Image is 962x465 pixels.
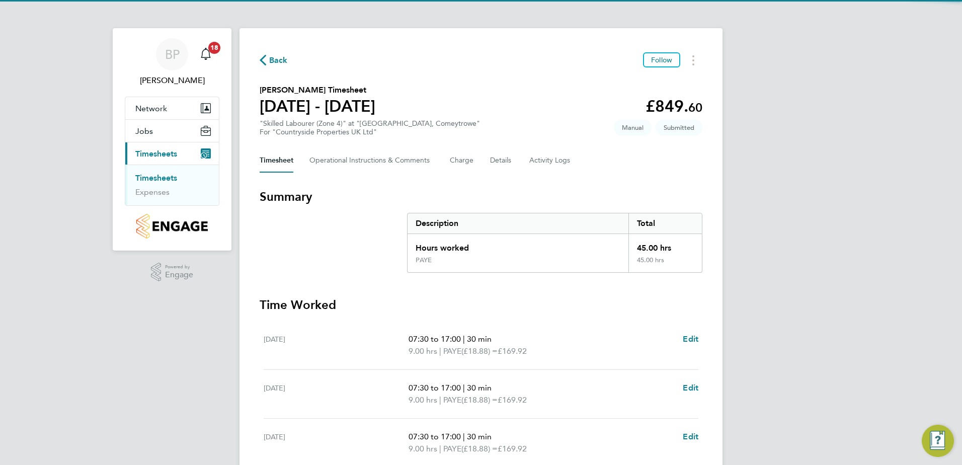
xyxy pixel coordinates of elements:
[151,263,194,282] a: Powered byEngage
[683,383,698,393] span: Edit
[409,334,461,344] span: 07:30 to 17:00
[260,84,375,96] h2: [PERSON_NAME] Timesheet
[463,334,465,344] span: |
[628,234,702,256] div: 45.00 hrs
[646,97,702,116] app-decimal: £849.
[309,148,434,173] button: Operational Instructions & Comments
[461,395,498,405] span: (£18.88) =
[135,104,167,113] span: Network
[683,333,698,345] a: Edit
[407,213,702,273] div: Summary
[463,383,465,393] span: |
[260,148,293,173] button: Timesheet
[683,382,698,394] a: Edit
[260,54,288,66] button: Back
[409,383,461,393] span: 07:30 to 17:00
[439,395,441,405] span: |
[135,173,177,183] a: Timesheets
[498,395,527,405] span: £169.92
[125,38,219,87] a: BP[PERSON_NAME]
[450,148,474,173] button: Charge
[135,126,153,136] span: Jobs
[529,148,572,173] button: Activity Logs
[443,394,461,406] span: PAYE
[463,432,465,441] span: |
[196,38,216,70] a: 18
[643,52,680,67] button: Follow
[208,42,220,54] span: 18
[136,214,207,239] img: countryside-properties-logo-retina.png
[264,382,409,406] div: [DATE]
[408,234,628,256] div: Hours worked
[125,74,219,87] span: Bleu Phillips
[260,96,375,116] h1: [DATE] - [DATE]
[260,128,480,136] div: For "Countryside Properties UK Ltd"
[260,297,702,313] h3: Time Worked
[684,52,702,68] button: Timesheets Menu
[165,271,193,279] span: Engage
[409,346,437,356] span: 9.00 hrs
[439,346,441,356] span: |
[409,444,437,453] span: 9.00 hrs
[135,149,177,159] span: Timesheets
[656,119,702,136] span: This timesheet is Submitted.
[439,444,441,453] span: |
[165,48,180,61] span: BP
[498,444,527,453] span: £169.92
[443,443,461,455] span: PAYE
[165,263,193,271] span: Powered by
[443,345,461,357] span: PAYE
[264,431,409,455] div: [DATE]
[269,54,288,66] span: Back
[614,119,652,136] span: This timesheet was manually created.
[467,432,492,441] span: 30 min
[125,120,219,142] button: Jobs
[467,383,492,393] span: 30 min
[264,333,409,357] div: [DATE]
[683,431,698,443] a: Edit
[125,97,219,119] button: Network
[260,189,702,205] h3: Summary
[922,425,954,457] button: Engage Resource Center
[408,213,628,234] div: Description
[125,214,219,239] a: Go to home page
[461,444,498,453] span: (£18.88) =
[498,346,527,356] span: £169.92
[260,119,480,136] div: "Skilled Labourer (Zone 4)" at "[GEOGRAPHIC_DATA], Comeytrowe"
[125,165,219,205] div: Timesheets
[467,334,492,344] span: 30 min
[409,395,437,405] span: 9.00 hrs
[651,55,672,64] span: Follow
[113,28,231,251] nav: Main navigation
[628,213,702,234] div: Total
[490,148,513,173] button: Details
[125,142,219,165] button: Timesheets
[461,346,498,356] span: (£18.88) =
[683,334,698,344] span: Edit
[628,256,702,272] div: 45.00 hrs
[409,432,461,441] span: 07:30 to 17:00
[135,187,170,197] a: Expenses
[416,256,432,264] div: PAYE
[683,432,698,441] span: Edit
[688,100,702,115] span: 60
